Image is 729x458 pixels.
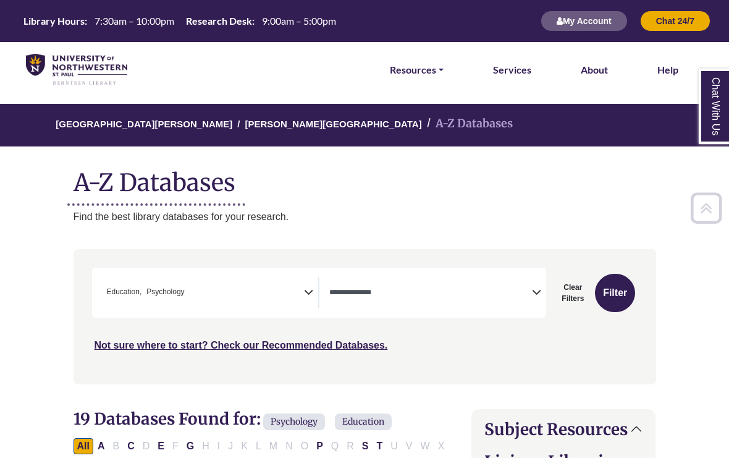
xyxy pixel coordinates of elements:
[554,274,592,312] button: Clear Filters
[472,410,655,449] button: Subject Resources
[74,249,656,384] nav: Search filters
[124,438,138,454] button: Filter Results C
[154,438,168,454] button: Filter Results E
[358,438,373,454] button: Filter Results S
[141,286,184,298] li: Psychology
[541,11,628,32] button: My Account
[74,159,656,197] h1: A-Z Databases
[95,15,174,27] span: 7:30am – 10:00pm
[373,438,387,454] button: Filter Results T
[595,274,635,312] button: Submit for Search Results
[422,115,513,133] li: A-Z Databases
[329,289,532,299] textarea: Search
[245,117,422,129] a: [PERSON_NAME][GEOGRAPHIC_DATA]
[335,413,392,430] span: Education
[581,62,608,78] a: About
[686,200,726,216] a: Back to Top
[262,15,336,27] span: 9:00am – 5:00pm
[146,286,184,298] span: Psychology
[94,438,109,454] button: Filter Results A
[493,62,531,78] a: Services
[313,438,327,454] button: Filter Results P
[19,14,341,28] a: Hours Today
[26,54,127,86] img: library_home
[181,14,255,27] th: Research Desk:
[657,62,678,78] a: Help
[74,438,93,454] button: All
[541,15,628,26] a: My Account
[640,15,710,26] a: Chat 24/7
[187,289,193,299] textarea: Search
[74,209,656,225] p: Find the best library databases for your research.
[74,409,261,429] span: 19 Databases Found for:
[95,340,388,350] a: Not sure where to start? Check our Recommended Databases.
[640,11,710,32] button: Chat 24/7
[56,117,232,129] a: [GEOGRAPHIC_DATA][PERSON_NAME]
[107,286,142,298] span: Education
[263,413,325,430] span: Psychology
[183,438,198,454] button: Filter Results G
[74,104,656,146] nav: breadcrumb
[19,14,88,27] th: Library Hours:
[19,14,341,26] table: Hours Today
[390,62,444,78] a: Resources
[102,286,142,298] li: Education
